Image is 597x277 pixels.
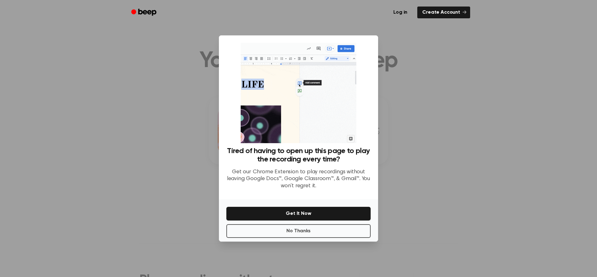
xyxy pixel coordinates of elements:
h3: Tired of having to open up this page to play the recording every time? [226,147,371,164]
button: Get It Now [226,207,371,220]
a: Create Account [417,7,470,18]
p: Get our Chrome Extension to play recordings without leaving Google Docs™, Google Classroom™, & Gm... [226,169,371,190]
img: Beep extension in action [241,43,356,143]
a: Beep [127,7,162,19]
a: Log in [387,5,414,20]
button: No Thanks [226,224,371,238]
